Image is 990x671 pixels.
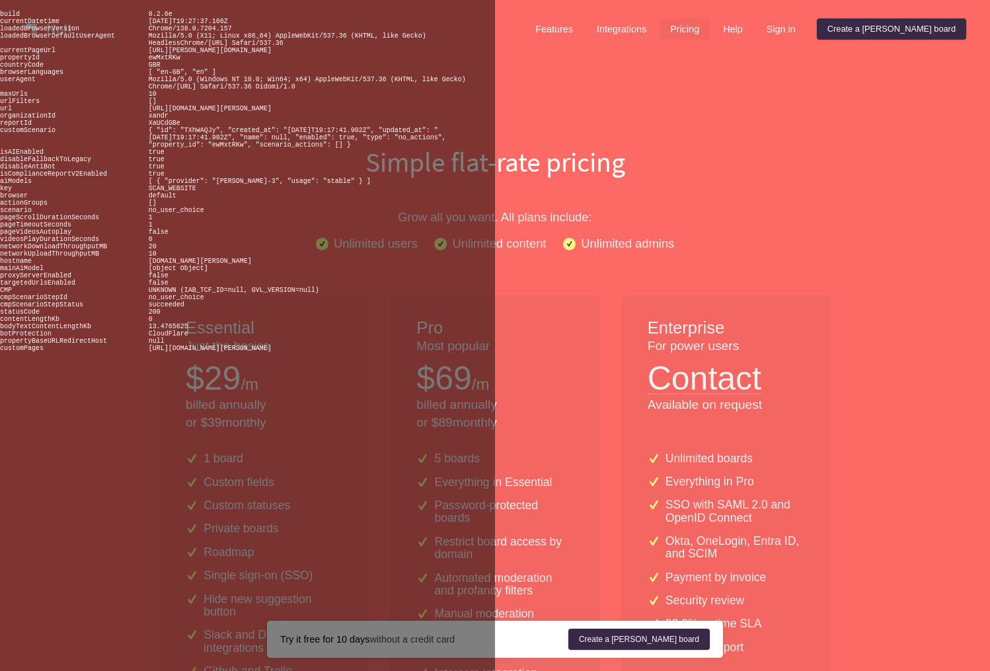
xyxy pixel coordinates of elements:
pre: [ "en-GB", "en" ] [149,69,216,76]
p: Password-protected boards [435,499,574,525]
a: Integrations [586,18,657,40]
pre: 1 [149,214,153,221]
button: Contact [648,355,761,394]
a: Features [525,18,584,40]
pre: no_user_choice [149,207,204,214]
a: Create a [PERSON_NAME] board [568,629,710,650]
pre: 10 [149,90,157,98]
h1: Enterprise [648,316,804,340]
pre: [] [149,98,157,105]
pre: true [149,156,165,163]
a: Pricing [660,18,710,40]
p: Automated moderation and profanity filters [435,572,574,598]
pre: 1 [149,221,153,229]
pre: [] [149,199,157,207]
pre: Mozilla/5.0 (X11; Linux x86_64) AppleWebKit/537.36 (KHTML, like Gecko) HeadlessChrome/[URL] Safar... [149,32,426,47]
p: Unlimited content [452,234,546,253]
pre: true [149,149,165,156]
pre: false [149,279,169,287]
p: 99.9% uptime SLA [666,618,762,630]
p: Okta, OneLogin, Entra ID, and SCIM [666,535,804,561]
pre: false [149,272,169,279]
pre: 200 [149,308,161,316]
p: For power users [648,337,804,355]
pre: [URL][DOMAIN_NAME][PERSON_NAME] [149,105,272,112]
pre: 0 [149,316,153,323]
a: Create a [PERSON_NAME] board [817,18,966,40]
h1: Simple flat-rate pricing [72,143,918,181]
pre: [DOMAIN_NAME][PERSON_NAME] [149,258,252,265]
pre: default [149,192,176,199]
p: Payment by invoice [666,571,767,584]
pre: GBR [149,61,161,69]
pre: { "id": "TXhWAQJy", "created_at": "[DATE]T19:17:41.902Z", "updated_at": "[DATE]T19:17:41.902Z", "... [149,127,446,149]
pre: null [149,337,165,345]
pre: succeeded [149,301,184,308]
pre: XaUCdGBe [149,120,180,127]
p: Security review [666,594,744,607]
pre: false [149,229,169,236]
pre: [URL][DOMAIN_NAME][PERSON_NAME] [149,345,272,352]
p: Restrict board access by domain [435,536,574,561]
a: Help [712,18,753,40]
pre: [DATE]T19:27:37.166Z [149,18,228,25]
pre: xandr [149,112,169,120]
pre: no_user_choice [149,294,204,301]
pre: [ { "provider": "[PERSON_NAME]-3", "usage": "stable" } ] [149,178,371,185]
a: Sign in [756,18,806,40]
pre: 10 [149,250,157,258]
pre: Mozilla/5.0 (Windows NT 10.0; Win64; x64) AppleWebKit/537.36 (KHTML, like Gecko) Chrome/[URL] Saf... [149,76,466,90]
p: SSO with SAML 2.0 and OpenID Connect [666,499,804,524]
pre: [object Object] [149,265,208,272]
p: Unlimited admins [581,234,674,253]
pre: ewMxtRKw [149,54,180,61]
p: Everything in Pro [666,476,754,488]
pre: SCAN_WEBSITE [149,185,196,192]
p: Grow all you want. All plans include: [72,207,918,227]
pre: 0 [149,236,153,243]
p: Unlimited boards [666,452,753,465]
pre: UNKNOWN (IAB_TCF_ID=null, GVL_VERSION=null) [149,287,319,294]
pre: Chrome/138.0.7204.157 [149,25,232,32]
pre: [URL][PERSON_NAME][DOMAIN_NAME] [149,47,272,54]
p: Available on request [648,396,804,414]
pre: true [149,170,165,178]
pre: true [149,163,165,170]
pre: 20 [149,243,157,250]
pre: 8.2.6e [149,11,172,18]
pre: 13.4765625 [149,323,188,330]
pre: CloudFlare [149,330,188,337]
